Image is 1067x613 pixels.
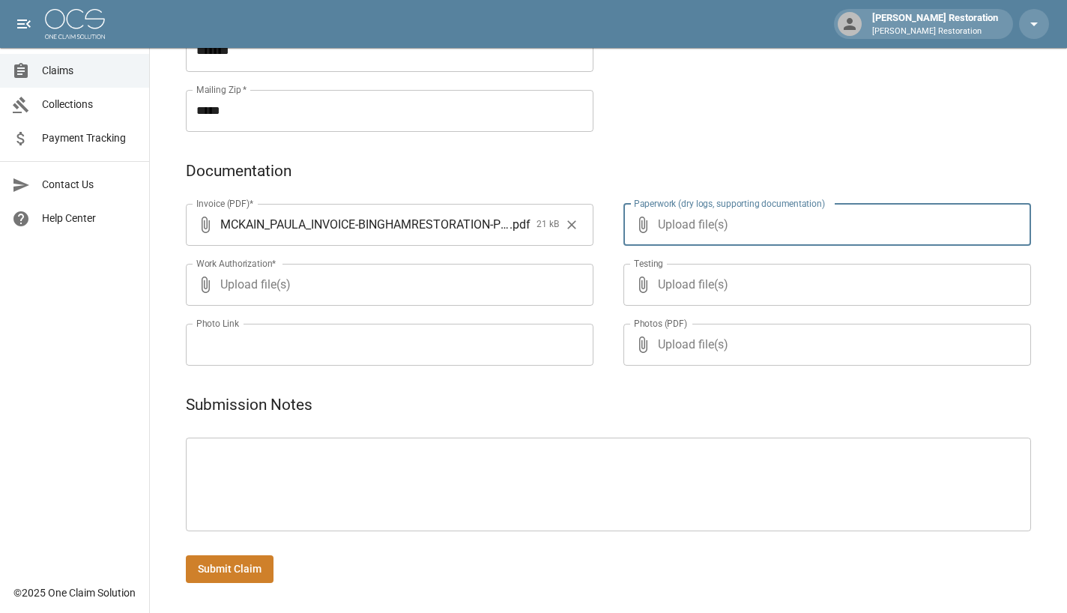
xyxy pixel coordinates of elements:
[186,555,273,583] button: Submit Claim
[9,9,39,39] button: open drawer
[510,216,531,233] span: . pdf
[196,317,239,330] label: Photo Link
[220,216,510,233] span: MCKAIN_PAULA_INVOICE-BINGHAMRESTORATION-PHX
[42,63,137,79] span: Claims
[42,211,137,226] span: Help Center
[658,264,991,306] span: Upload file(s)
[866,10,1004,37] div: [PERSON_NAME] Restoration
[42,130,137,146] span: Payment Tracking
[634,197,825,210] label: Paperwork (dry logs, supporting documentation)
[658,324,991,366] span: Upload file(s)
[220,264,553,306] span: Upload file(s)
[45,9,105,39] img: ocs-logo-white-transparent.png
[196,257,276,270] label: Work Authorization*
[872,25,998,38] p: [PERSON_NAME] Restoration
[536,217,559,232] span: 21 kB
[42,177,137,193] span: Contact Us
[196,197,254,210] label: Invoice (PDF)*
[196,83,247,96] label: Mailing Zip
[634,317,687,330] label: Photos (PDF)
[42,97,137,112] span: Collections
[13,585,136,600] div: © 2025 One Claim Solution
[658,204,991,246] span: Upload file(s)
[634,257,663,270] label: Testing
[560,214,583,236] button: Clear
